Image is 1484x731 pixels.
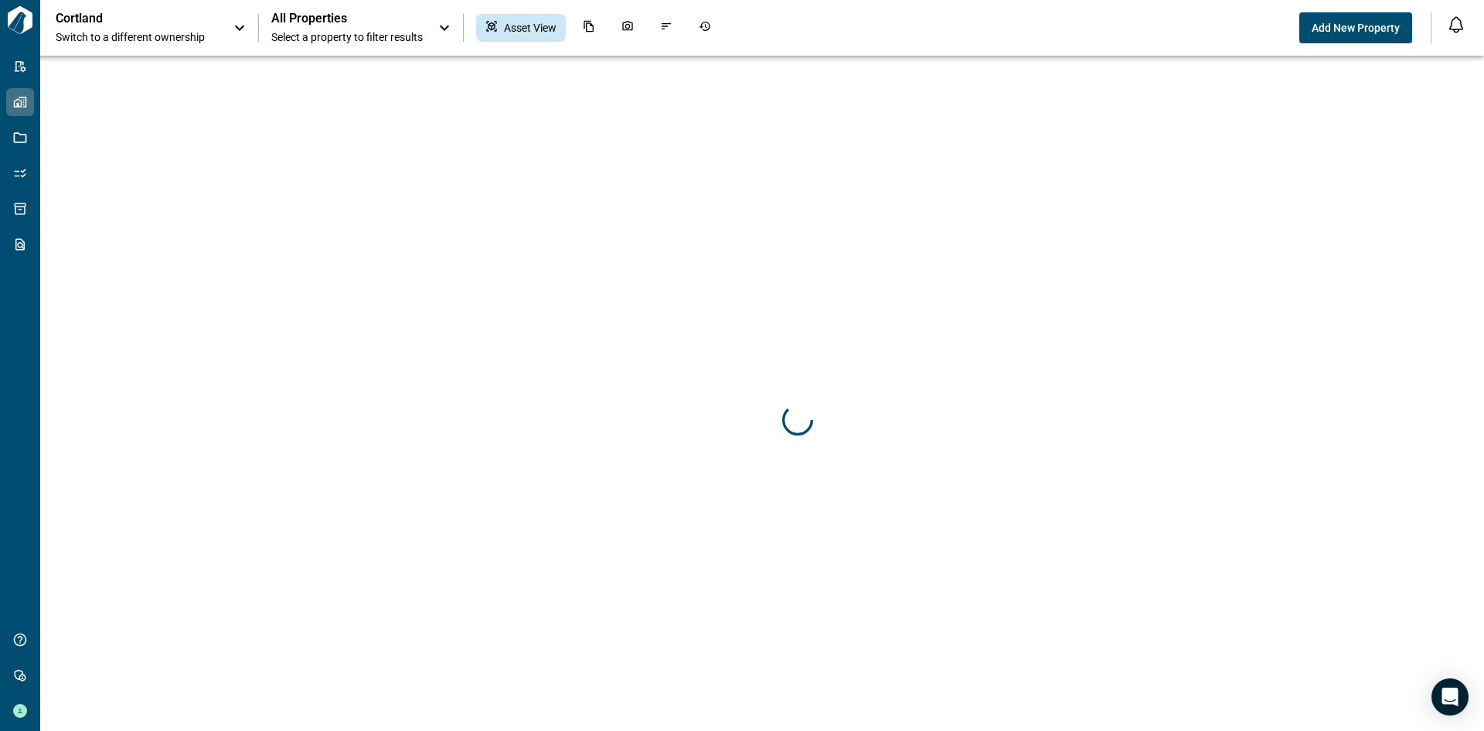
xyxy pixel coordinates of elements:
[1299,12,1412,43] button: Add New Property
[574,14,604,42] div: Documents
[56,29,218,45] span: Switch to a different ownership
[56,11,195,26] p: Cortland
[1444,12,1469,37] button: Open notification feed
[689,14,720,42] div: Job History
[651,14,682,42] div: Issues & Info
[271,11,423,26] span: All Properties
[1312,20,1400,36] span: Add New Property
[504,20,556,36] span: Asset View
[271,29,423,45] span: Select a property to filter results
[476,14,566,42] div: Asset View
[612,14,643,42] div: Photos
[1431,678,1469,716] div: Open Intercom Messenger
